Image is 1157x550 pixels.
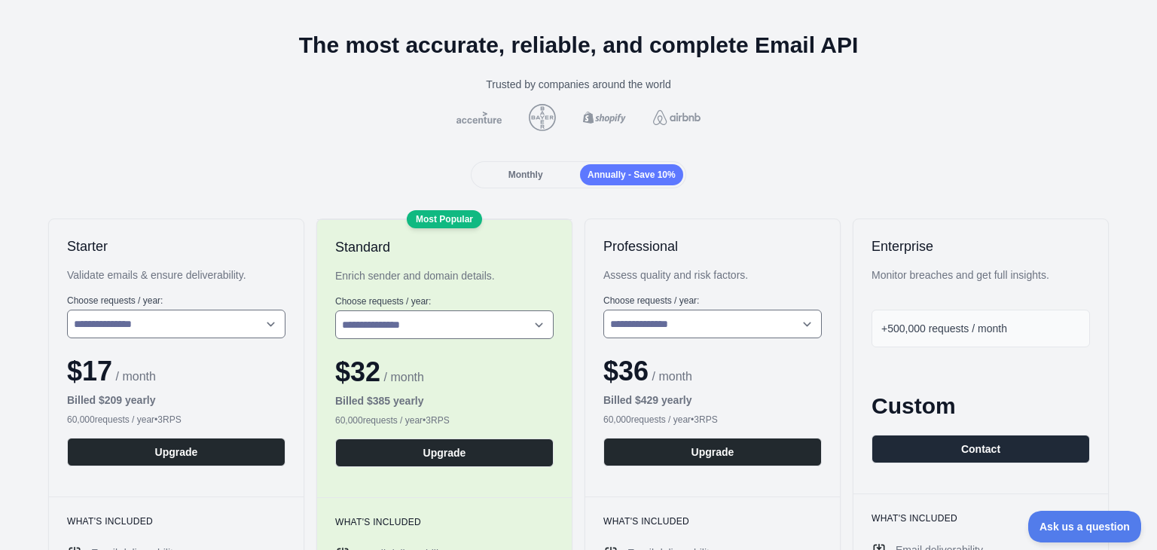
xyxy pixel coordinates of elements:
[603,267,822,283] div: Assess quality and risk factors.
[335,295,554,307] label: Choose requests / year :
[603,237,822,255] h2: Professional
[872,267,1090,283] div: Monitor breaches and get full insights.
[1028,511,1142,542] iframe: Toggle Customer Support
[603,295,822,307] label: Choose requests / year :
[335,238,554,256] h2: Standard
[335,268,554,283] div: Enrich sender and domain details.
[872,237,1090,255] h2: Enterprise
